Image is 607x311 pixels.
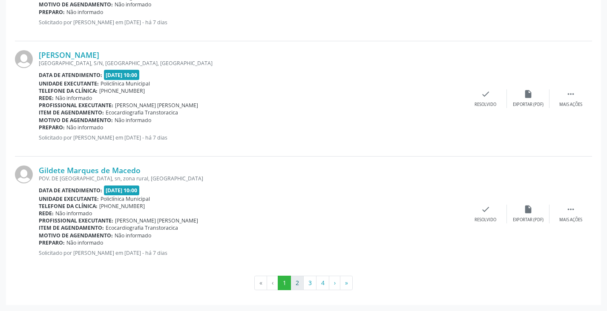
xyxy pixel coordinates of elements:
[15,276,592,290] ul: Pagination
[15,165,33,183] img: img
[39,1,113,8] b: Motivo de agendamento:
[39,134,464,141] p: Solicitado por [PERSON_NAME] em [DATE] - há 7 dias
[99,203,145,210] span: [PHONE_NUMBER]
[104,185,140,195] span: [DATE] 10:00
[39,165,141,175] a: Gildete Marques de Macedo
[39,117,113,124] b: Motivo de agendamento:
[278,276,291,290] button: Go to page 1
[39,60,464,67] div: [GEOGRAPHIC_DATA], S/N, [GEOGRAPHIC_DATA], [GEOGRAPHIC_DATA]
[115,117,151,124] span: Não informado
[39,124,65,131] b: Preparo:
[39,249,464,257] p: Solicitado por [PERSON_NAME] em [DATE] - há 7 dias
[39,217,113,224] b: Profissional executante:
[99,87,145,94] span: [PHONE_NUMBER]
[115,1,151,8] span: Não informado
[66,124,103,131] span: Não informado
[340,276,353,290] button: Go to last page
[513,102,544,108] div: Exportar (PDF)
[66,239,103,246] span: Não informado
[15,50,33,68] img: img
[115,232,151,239] span: Não informado
[39,9,65,16] b: Preparo:
[39,187,102,194] b: Data de atendimento:
[39,19,464,26] p: Solicitado por [PERSON_NAME] em [DATE] - há 7 dias
[101,80,150,87] span: Policlínica Municipal
[39,203,98,210] b: Telefone da clínica:
[39,232,113,239] b: Motivo de agendamento:
[481,89,490,99] i: check
[39,175,464,182] div: POV. DE [GEOGRAPHIC_DATA], sn, zona rural, [GEOGRAPHIC_DATA]
[39,87,98,94] b: Telefone da clínica:
[566,205,575,214] i: 
[55,94,92,102] span: Não informado
[106,109,178,116] span: Ecocardiografia Transtoracica
[291,276,304,290] button: Go to page 2
[39,195,99,203] b: Unidade executante:
[39,102,113,109] b: Profissional executante:
[39,71,102,79] b: Data de atendimento:
[39,50,99,60] a: [PERSON_NAME]
[39,239,65,246] b: Preparo:
[329,276,340,290] button: Go to next page
[39,109,104,116] b: Item de agendamento:
[513,217,544,223] div: Exportar (PDF)
[66,9,103,16] span: Não informado
[524,89,533,99] i: insert_drive_file
[39,94,54,102] b: Rede:
[39,210,54,217] b: Rede:
[115,217,198,224] span: [PERSON_NAME] [PERSON_NAME]
[566,89,575,99] i: 
[303,276,316,290] button: Go to page 3
[39,224,104,231] b: Item de agendamento:
[481,205,490,214] i: check
[559,217,582,223] div: Mais ações
[316,276,329,290] button: Go to page 4
[524,205,533,214] i: insert_drive_file
[104,70,140,80] span: [DATE] 10:00
[101,195,150,203] span: Policlínica Municipal
[55,210,92,217] span: Não informado
[39,80,99,87] b: Unidade executante:
[475,102,496,108] div: Resolvido
[115,102,198,109] span: [PERSON_NAME] [PERSON_NAME]
[559,102,582,108] div: Mais ações
[475,217,496,223] div: Resolvido
[106,224,178,231] span: Ecocardiografia Transtoracica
